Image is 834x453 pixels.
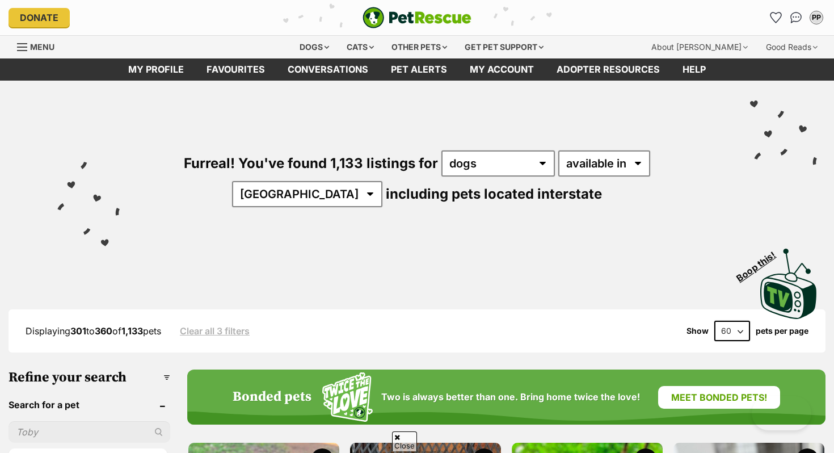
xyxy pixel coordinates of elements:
[117,58,195,81] a: My profile
[9,421,170,443] input: Toby
[735,242,787,283] span: Boop this!
[457,36,551,58] div: Get pet support
[292,36,337,58] div: Dogs
[752,396,811,430] iframe: Help Scout Beacon - Open
[322,372,373,422] img: Squiggle
[9,8,70,27] a: Donate
[658,386,780,409] a: Meet bonded pets!
[811,12,822,23] div: PP
[787,9,805,27] a: Conversations
[363,7,471,28] img: logo-e224e6f780fb5917bec1dbf3a21bbac754714ae5b6737aabdf751b685950b380.svg
[760,238,817,321] a: Boop this!
[195,58,276,81] a: Favourites
[180,326,250,336] a: Clear all 3 filters
[17,36,62,56] a: Menu
[121,325,143,337] strong: 1,133
[671,58,717,81] a: Help
[26,325,161,337] span: Displaying to of pets
[339,36,382,58] div: Cats
[381,392,640,402] span: Two is always better than one. Bring home twice the love!
[9,400,170,410] header: Search for a pet
[9,370,170,385] h3: Refine your search
[384,36,455,58] div: Other pets
[363,7,471,28] a: PetRescue
[766,9,785,27] a: Favourites
[276,58,380,81] a: conversations
[643,36,756,58] div: About [PERSON_NAME]
[70,325,86,337] strong: 301
[386,186,602,202] span: including pets located interstate
[95,325,112,337] strong: 360
[760,249,817,319] img: PetRescue TV logo
[545,58,671,81] a: Adopter resources
[756,326,808,335] label: pets per page
[458,58,545,81] a: My account
[758,36,825,58] div: Good Reads
[184,155,438,171] span: Furreal! You've found 1,133 listings for
[233,389,311,405] h4: Bonded pets
[392,431,417,451] span: Close
[686,326,709,335] span: Show
[807,9,825,27] button: My account
[766,9,825,27] ul: Account quick links
[380,58,458,81] a: Pet alerts
[30,42,54,52] span: Menu
[790,12,802,23] img: chat-41dd97257d64d25036548639549fe6c8038ab92f7586957e7f3b1b290dea8141.svg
